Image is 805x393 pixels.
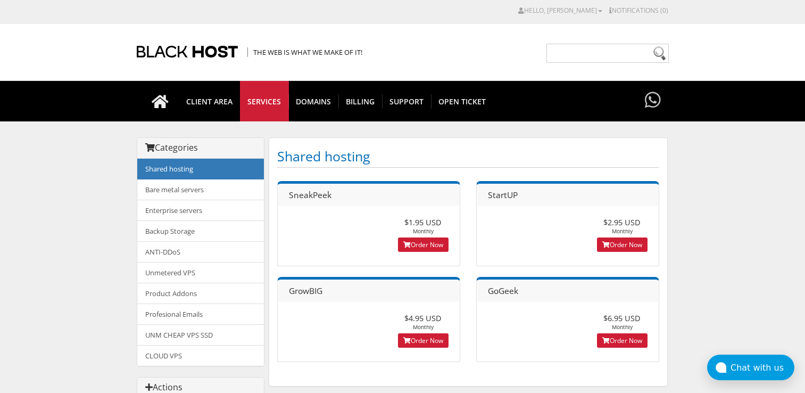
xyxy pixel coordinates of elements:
div: Monthly [387,217,460,235]
a: Order Now [597,238,648,252]
span: CLIENT AREA [179,94,240,109]
a: Support [382,81,431,121]
div: Monthly [586,217,659,235]
a: Product Addons [137,283,264,304]
a: Order Now [398,238,449,252]
a: Enterprise servers [137,200,264,221]
a: CLIENT AREA [179,81,240,121]
a: ANTI-DDoS [137,241,264,263]
span: Billing [338,94,383,109]
span: $2.95 USD [603,217,641,227]
h3: Categories [145,143,256,153]
span: GoGeek [488,285,518,297]
div: Monthly [387,313,460,331]
a: Order Now [597,333,648,348]
a: Hello, [PERSON_NAME] [518,6,602,15]
a: Domains [288,81,339,121]
div: Chat with us [731,363,794,373]
a: UNM CHEAP VPS SSD [137,324,264,346]
a: CLOUD VPS [137,345,264,366]
a: SERVICES [240,81,289,121]
h3: Actions [145,383,256,392]
h1: Shared hosting [277,146,659,168]
a: Unmetered VPS [137,262,264,283]
a: Billing [338,81,383,121]
span: Open Ticket [431,94,493,109]
span: SERVICES [240,94,289,109]
a: Profesional Emails [137,304,264,325]
span: Support [382,94,431,109]
a: Have questions? [642,81,663,120]
input: Need help? [546,44,669,63]
span: StartUP [488,189,518,201]
a: Shared hosting [137,159,264,179]
button: Chat with us [707,355,794,380]
a: Order Now [398,333,449,348]
span: The Web is what we make of it! [247,47,362,57]
a: Bare metal servers [137,179,264,200]
a: Open Ticket [431,81,493,121]
a: Notifications (0) [609,6,668,15]
span: GrowBIG [289,285,322,297]
a: Go to homepage [141,81,179,121]
span: SneakPeek [289,189,331,201]
span: $4.95 USD [404,313,442,323]
span: $6.95 USD [603,313,641,323]
span: $1.95 USD [404,217,442,227]
span: Domains [288,94,339,109]
a: Backup Storage [137,220,264,242]
div: Monthly [586,313,659,331]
